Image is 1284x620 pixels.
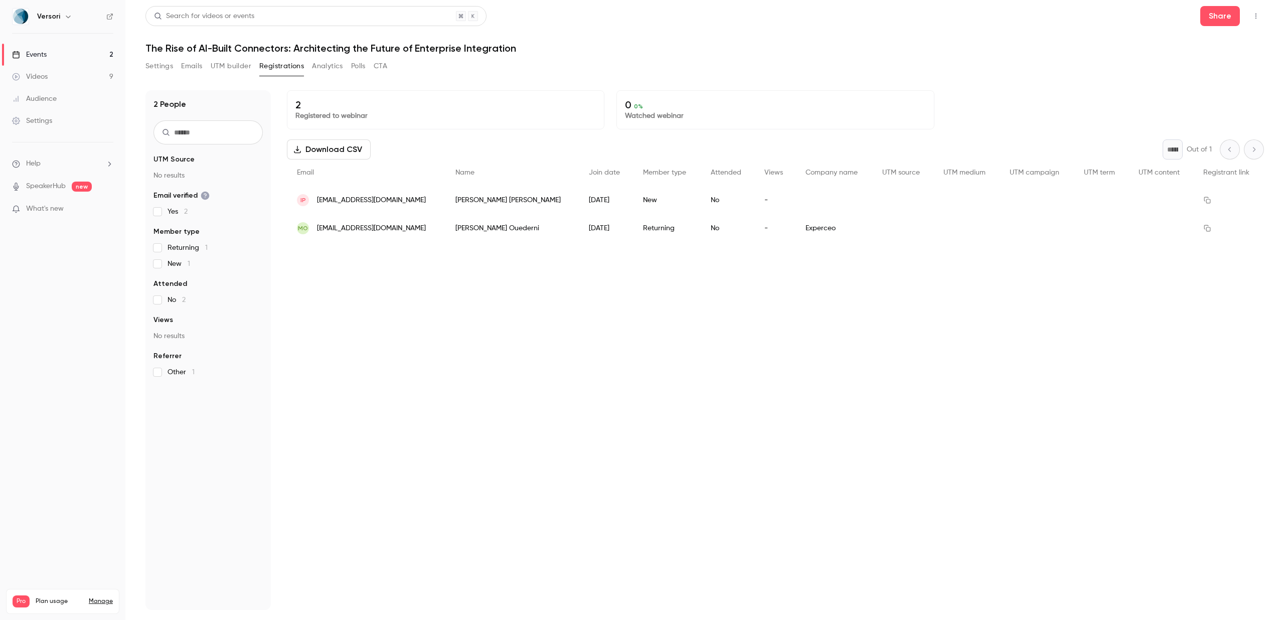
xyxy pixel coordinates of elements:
[579,186,633,214] div: [DATE]
[625,111,925,121] p: Watched webinar
[312,58,343,74] button: Analytics
[153,98,186,110] h1: 2 People
[374,58,387,74] button: CTA
[633,214,700,242] div: Returning
[205,244,208,251] span: 1
[1187,144,1212,154] p: Out of 1
[153,227,200,237] span: Member type
[297,169,314,176] span: Email
[287,160,1264,242] div: People list
[168,207,188,217] span: Yes
[36,597,83,605] span: Plan usage
[72,182,92,192] span: new
[317,223,426,234] span: [EMAIL_ADDRESS][DOMAIN_NAME]
[1010,169,1059,176] span: UTM campaign
[295,99,596,111] p: 2
[12,50,47,60] div: Events
[168,295,186,305] span: No
[211,58,251,74] button: UTM builder
[287,139,371,160] button: Download CSV
[37,12,60,22] h6: Versori
[153,315,173,325] span: Views
[12,72,48,82] div: Videos
[806,169,858,176] span: Company name
[181,58,202,74] button: Emails
[634,103,643,110] span: 0 %
[13,9,29,25] img: Versori
[192,369,195,376] span: 1
[153,154,195,165] span: UTM Source
[89,597,113,605] a: Manage
[26,204,64,214] span: What's new
[295,111,596,121] p: Registered to webinar
[445,186,579,214] div: [PERSON_NAME] [PERSON_NAME]
[317,195,426,206] span: [EMAIL_ADDRESS][DOMAIN_NAME]
[1200,6,1240,26] button: Share
[579,214,633,242] div: [DATE]
[711,169,741,176] span: Attended
[188,260,190,267] span: 1
[153,191,210,201] span: Email verified
[153,171,263,181] p: No results
[168,367,195,377] span: Other
[12,116,52,126] div: Settings
[298,224,308,233] span: MO
[625,99,925,111] p: 0
[633,186,700,214] div: New
[145,42,1264,54] h1: The Rise of AI-Built Connectors: Architecting the Future of Enterprise Integration
[1203,169,1249,176] span: Registrant link
[12,94,57,104] div: Audience
[153,331,263,341] p: No results
[145,58,173,74] button: Settings
[351,58,366,74] button: Polls
[101,205,113,214] iframe: Noticeable Trigger
[12,159,113,169] li: help-dropdown-opener
[701,186,754,214] div: No
[455,169,474,176] span: Name
[589,169,620,176] span: Join date
[153,351,182,361] span: Referrer
[153,279,187,289] span: Attended
[26,159,41,169] span: Help
[184,208,188,215] span: 2
[445,214,579,242] div: [PERSON_NAME] Ouederni
[13,595,30,607] span: Pro
[643,169,686,176] span: Member type
[300,196,306,205] span: IP
[795,214,872,242] div: Experceo
[168,243,208,253] span: Returning
[701,214,754,242] div: No
[1139,169,1180,176] span: UTM content
[754,214,795,242] div: -
[1084,169,1115,176] span: UTM term
[754,186,795,214] div: -
[764,169,783,176] span: Views
[168,259,190,269] span: New
[259,58,304,74] button: Registrations
[153,154,263,377] section: facet-groups
[154,11,254,22] div: Search for videos or events
[182,296,186,303] span: 2
[26,181,66,192] a: SpeakerHub
[943,169,986,176] span: UTM medium
[882,169,920,176] span: UTM source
